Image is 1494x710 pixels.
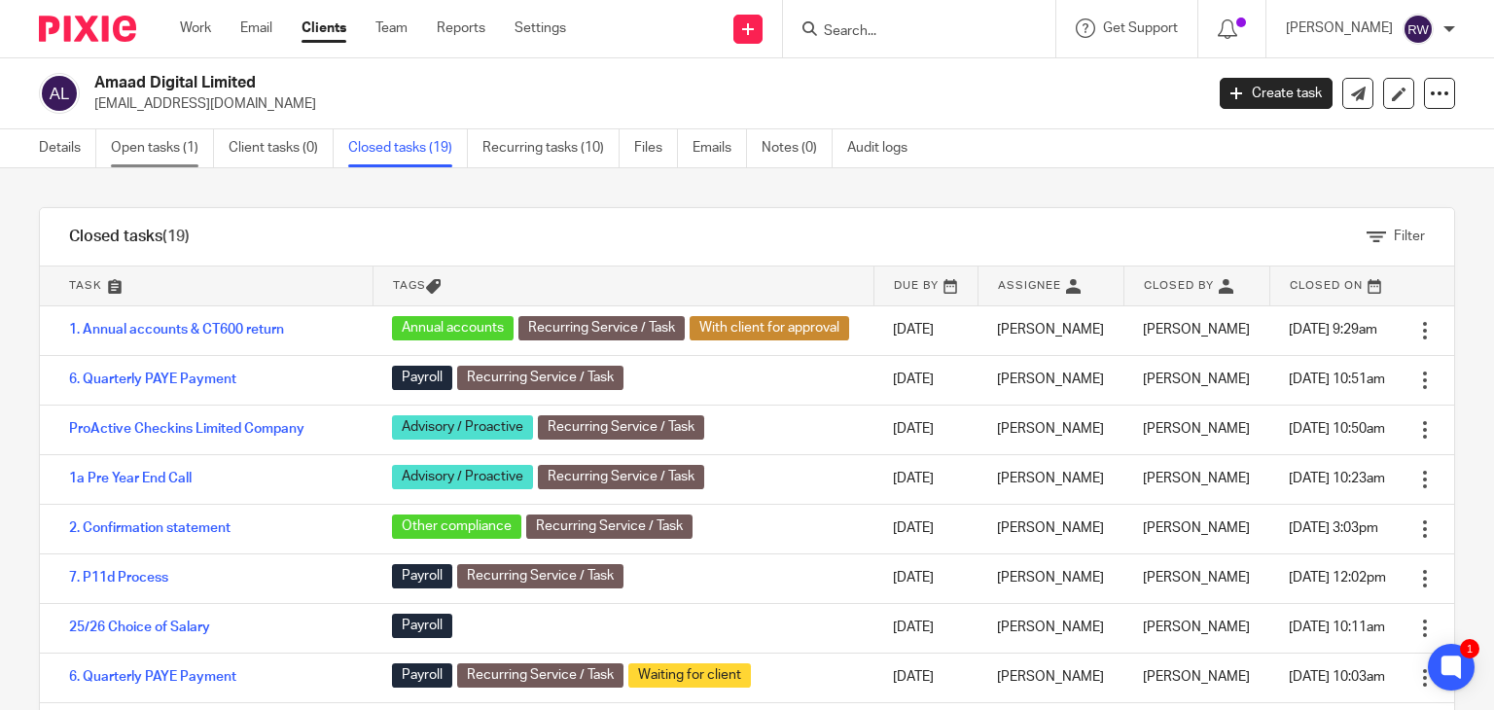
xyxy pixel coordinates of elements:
span: Waiting for client [628,663,751,688]
a: Recurring tasks (10) [482,129,620,167]
p: [EMAIL_ADDRESS][DOMAIN_NAME] [94,94,1191,114]
span: [DATE] 12:02pm [1289,571,1386,585]
span: Get Support [1103,21,1178,35]
input: Search [822,23,997,41]
img: Pixie [39,16,136,42]
span: Advisory / Proactive [392,465,533,489]
span: [PERSON_NAME] [1143,373,1250,386]
h1: Closed tasks [69,227,190,247]
span: [DATE] 9:29am [1289,323,1377,337]
a: 6. Quarterly PAYE Payment [69,670,236,684]
a: Client tasks (0) [229,129,334,167]
a: Audit logs [847,129,922,167]
a: Settings [515,18,566,38]
a: Open tasks (1) [111,129,214,167]
span: With client for approval [690,316,849,340]
span: [DATE] 3:03pm [1289,521,1378,535]
span: Recurring Service / Task [457,366,623,390]
a: Notes (0) [762,129,833,167]
a: Create task [1220,78,1333,109]
span: [DATE] 10:50am [1289,422,1385,436]
p: [PERSON_NAME] [1286,18,1393,38]
span: [PERSON_NAME] [1143,422,1250,436]
a: Email [240,18,272,38]
span: [PERSON_NAME] [1143,670,1250,684]
span: [DATE] 10:03am [1289,670,1385,684]
td: [DATE] [873,454,978,504]
span: Payroll [392,614,452,638]
td: [DATE] [873,305,978,355]
a: Team [375,18,408,38]
td: [PERSON_NAME] [978,355,1123,405]
td: [PERSON_NAME] [978,653,1123,702]
td: [DATE] [873,405,978,454]
td: [PERSON_NAME] [978,553,1123,603]
span: Recurring Service / Task [538,415,704,440]
img: svg%3E [39,73,80,114]
span: Payroll [392,663,452,688]
td: [PERSON_NAME] [978,454,1123,504]
img: svg%3E [1403,14,1434,45]
span: [PERSON_NAME] [1143,323,1250,337]
span: Recurring Service / Task [538,465,704,489]
span: [PERSON_NAME] [1143,521,1250,535]
span: (19) [162,229,190,244]
td: [DATE] [873,553,978,603]
a: Reports [437,18,485,38]
td: [PERSON_NAME] [978,305,1123,355]
span: Recurring Service / Task [518,316,685,340]
span: Advisory / Proactive [392,415,533,440]
td: [PERSON_NAME] [978,405,1123,454]
div: 1 [1460,639,1479,658]
a: Work [180,18,211,38]
a: Emails [693,129,747,167]
a: Details [39,129,96,167]
a: 2. Confirmation statement [69,521,231,535]
span: Payroll [392,366,452,390]
a: Clients [302,18,346,38]
span: Recurring Service / Task [457,663,623,688]
a: 6. Quarterly PAYE Payment [69,373,236,386]
td: [DATE] [873,355,978,405]
a: 7. P11d Process [69,571,168,585]
span: Payroll [392,564,452,588]
span: Filter [1394,230,1425,243]
td: [DATE] [873,603,978,653]
span: [DATE] 10:11am [1289,621,1385,634]
span: [PERSON_NAME] [1143,621,1250,634]
span: [PERSON_NAME] [1143,472,1250,485]
td: [DATE] [873,653,978,702]
a: 1. Annual accounts & CT600 return [69,323,284,337]
td: [DATE] [873,504,978,553]
a: ProActive Checkins Limited Company [69,422,304,436]
td: [PERSON_NAME] [978,603,1123,653]
a: 1a Pre Year End Call [69,472,192,485]
span: Recurring Service / Task [526,515,693,539]
h2: Amaad Digital Limited [94,73,972,93]
span: Other compliance [392,515,521,539]
th: Tags [373,266,873,305]
span: Recurring Service / Task [457,564,623,588]
span: [DATE] 10:51am [1289,373,1385,386]
td: [PERSON_NAME] [978,504,1123,553]
a: Files [634,129,678,167]
span: Annual accounts [392,316,514,340]
a: 25/26 Choice of Salary [69,621,210,634]
a: Closed tasks (19) [348,129,468,167]
span: [PERSON_NAME] [1143,571,1250,585]
span: [DATE] 10:23am [1289,472,1385,485]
